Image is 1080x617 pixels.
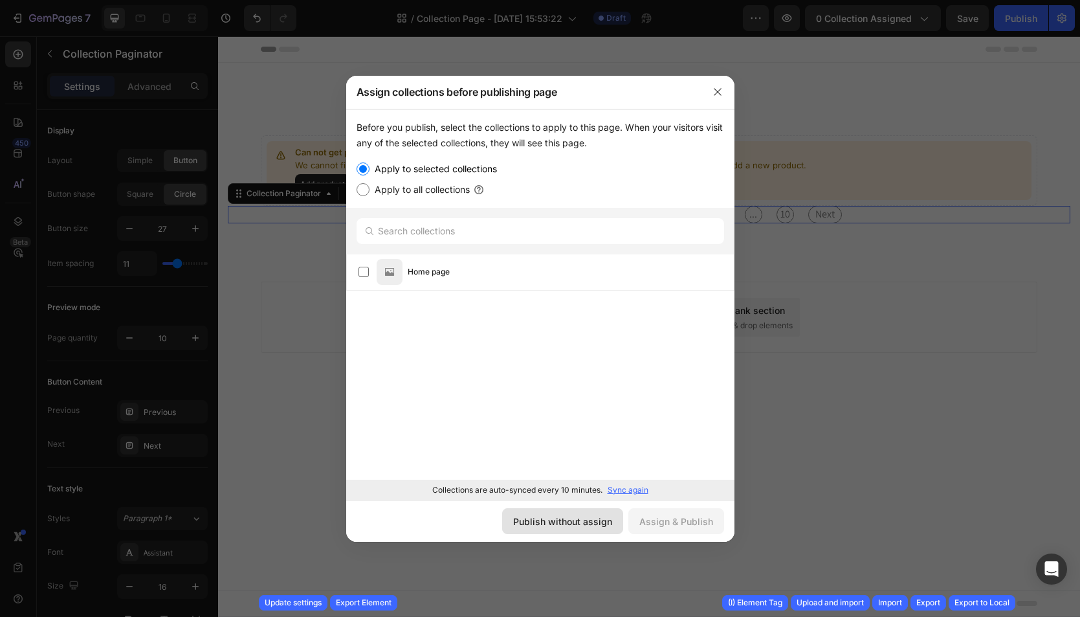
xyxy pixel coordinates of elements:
span: ... [527,170,544,187]
button: Export [910,595,946,611]
div: (I) Element Tag [728,597,782,609]
img: product-img [377,259,402,285]
div: Assign collections before publishing page [346,75,701,109]
button: (I) Element Tag [722,595,788,611]
div: Export [916,597,940,609]
div: Upload and import [797,597,864,609]
div: Export Element [336,597,391,609]
span: Next [590,170,624,187]
span: inspired by CRO experts [285,284,374,295]
span: 7 [463,170,481,187]
div: Generate layout [393,267,461,281]
span: 6 [432,170,449,187]
div: Collection Paginator [26,151,105,163]
span: then drag & drop elements [478,284,575,295]
span: Add section [401,238,462,252]
div: Publish without assign [513,515,612,528]
p: Sync again [608,484,648,496]
span: 8 [495,170,512,187]
div: Before you publish, select the collections to apply to this page. When your visitors visit any of... [357,120,724,151]
div: Assign & Publish [639,515,713,528]
span: Home page [408,265,450,278]
span: Previous [239,170,291,187]
div: Choose templates [292,267,370,281]
button: Update settings [259,595,327,611]
span: 10 [558,170,576,187]
span: from URL or image [391,284,461,295]
span: ... [336,170,354,187]
button: Export to Local [949,595,1015,611]
span: 1 [305,170,322,187]
label: Apply to selected collections [369,161,497,177]
div: Import [878,597,902,609]
button: Add product [77,138,132,159]
div: Export to Local [954,597,1009,609]
button: Assign & Publish [628,508,724,534]
span: 5 [400,170,417,187]
button: Import [872,595,908,611]
button: Publish without assign [502,508,623,534]
button: Sync from Shopify [137,138,215,159]
p: Can not get product from Shopify [77,110,588,123]
div: Open Intercom Messenger [1036,554,1067,585]
input: Search collections [357,218,724,244]
span: 4 [368,170,386,187]
button: Upload and import [791,595,870,611]
p: Collections are auto-synced every 10 minutes. [432,484,602,496]
div: Update settings [265,597,322,609]
div: Add blank section [488,267,567,281]
p: We cannot find any products from your Shopify store. Please try manually syncing the data from Sh... [77,123,588,136]
button: Export Element [330,595,397,611]
label: Apply to all collections [369,182,470,197]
